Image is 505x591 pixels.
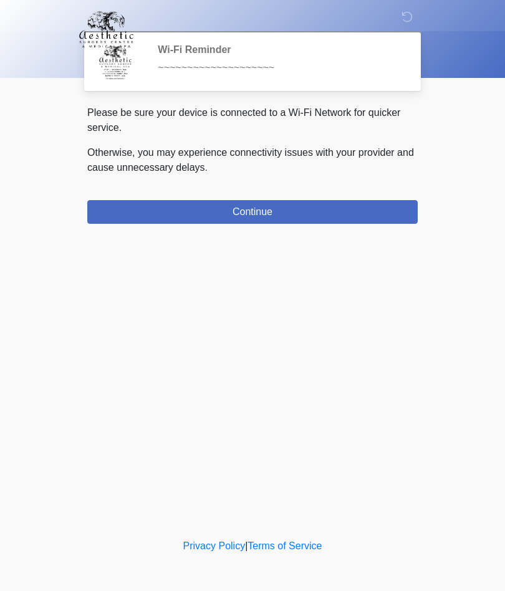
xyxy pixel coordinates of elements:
[205,162,208,173] span: .
[97,44,134,81] img: Agent Avatar
[87,105,418,135] p: Please be sure your device is connected to a Wi-Fi Network for quicker service.
[87,145,418,175] p: Otherwise, you may experience connectivity issues with your provider and cause unnecessary delays
[248,541,322,551] a: Terms of Service
[158,60,399,75] div: ~~~~~~~~~~~~~~~~~~~~
[183,541,246,551] a: Privacy Policy
[87,200,418,224] button: Continue
[75,9,138,49] img: Aesthetic Surgery Centre, PLLC Logo
[245,541,248,551] a: |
